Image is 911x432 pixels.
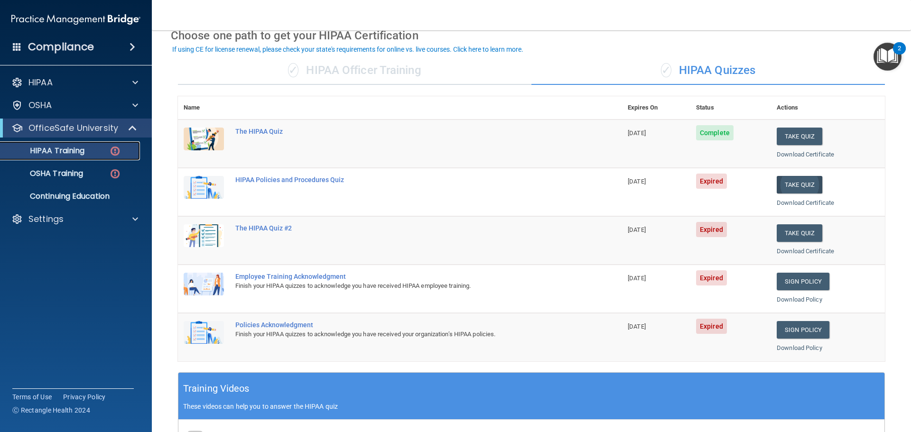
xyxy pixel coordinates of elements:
[777,176,822,193] button: Take Quiz
[628,323,646,330] span: [DATE]
[28,213,64,225] p: Settings
[235,224,575,232] div: The HIPAA Quiz #2
[777,296,822,303] a: Download Policy
[777,224,822,242] button: Take Quiz
[777,321,829,339] a: Sign Policy
[171,22,892,49] div: Choose one path to get your HIPAA Certification
[11,213,138,225] a: Settings
[178,56,531,85] div: HIPAA Officer Training
[183,380,250,397] h5: Training Videos
[622,96,690,119] th: Expires On
[777,273,829,290] a: Sign Policy
[777,248,834,255] a: Download Certificate
[531,56,885,85] div: HIPAA Quizzes
[696,174,727,189] span: Expired
[28,100,52,111] p: OSHA
[696,222,727,237] span: Expired
[777,151,834,158] a: Download Certificate
[235,321,575,329] div: Policies Acknowledgment
[628,178,646,185] span: [DATE]
[109,168,121,180] img: danger-circle.6113f641.png
[6,146,84,156] p: HIPAA Training
[661,63,671,77] span: ✓
[628,129,646,137] span: [DATE]
[172,46,523,53] div: If using CE for license renewal, please check your state's requirements for online vs. live cours...
[288,63,298,77] span: ✓
[777,344,822,351] a: Download Policy
[696,125,734,140] span: Complete
[63,392,106,402] a: Privacy Policy
[864,367,900,403] iframe: Drift Widget Chat Controller
[235,273,575,280] div: Employee Training Acknowledgment
[777,128,822,145] button: Take Quiz
[178,96,230,119] th: Name
[171,45,525,54] button: If using CE for license renewal, please check your state's requirements for online vs. live cours...
[898,48,901,61] div: 2
[235,128,575,135] div: The HIPAA Quiz
[777,199,834,206] a: Download Certificate
[235,280,575,292] div: Finish your HIPAA quizzes to acknowledge you have received HIPAA employee training.
[771,96,885,119] th: Actions
[696,270,727,285] span: Expired
[28,40,94,54] h4: Compliance
[28,77,53,88] p: HIPAA
[11,77,138,88] a: HIPAA
[874,43,902,71] button: Open Resource Center, 2 new notifications
[11,122,138,134] a: OfficeSafe University
[11,100,138,111] a: OSHA
[183,403,880,410] p: These videos can help you to answer the HIPAA quiz
[235,176,575,184] div: HIPAA Policies and Procedures Quiz
[235,329,575,340] div: Finish your HIPAA quizzes to acknowledge you have received your organization’s HIPAA policies.
[109,145,121,157] img: danger-circle.6113f641.png
[6,192,136,201] p: Continuing Education
[12,392,52,402] a: Terms of Use
[28,122,118,134] p: OfficeSafe University
[696,319,727,334] span: Expired
[12,405,90,415] span: Ⓒ Rectangle Health 2024
[628,275,646,282] span: [DATE]
[11,10,140,29] img: PMB logo
[628,226,646,233] span: [DATE]
[6,169,83,178] p: OSHA Training
[690,96,771,119] th: Status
